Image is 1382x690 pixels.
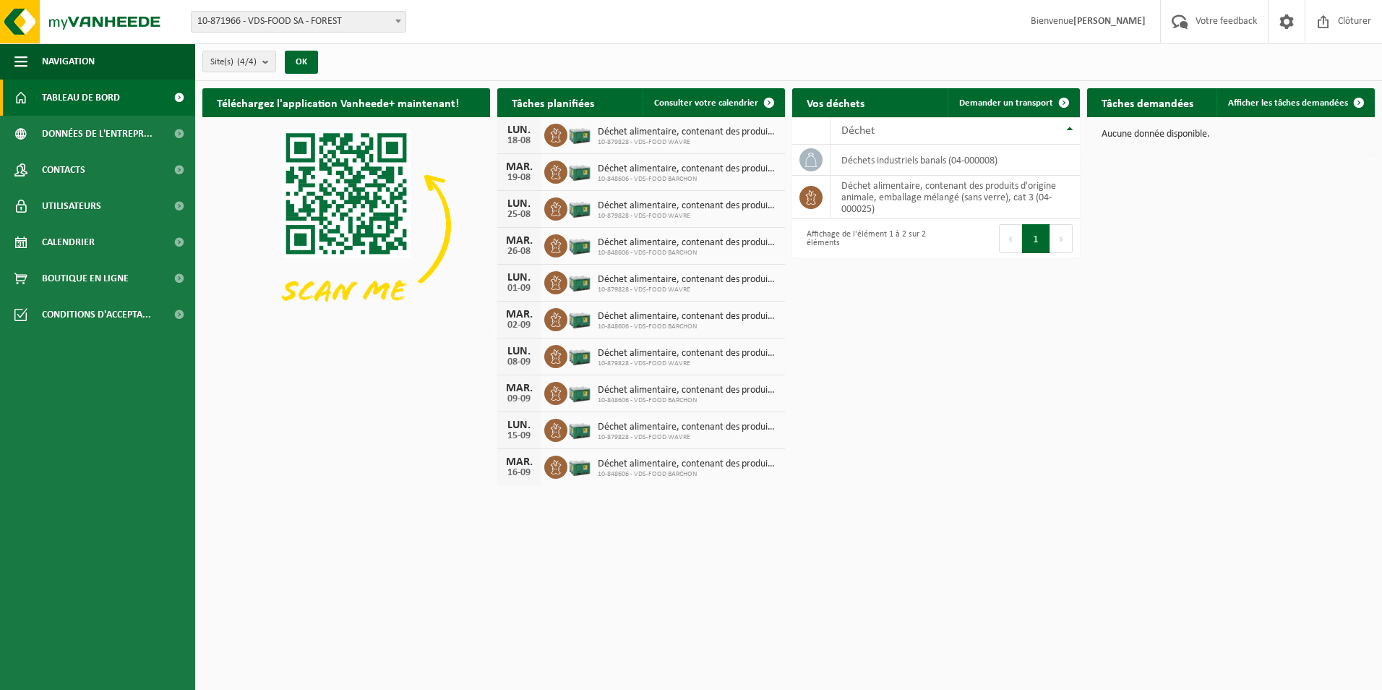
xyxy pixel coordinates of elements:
span: 10-879828 - VDS-FOOD WAVRE [598,212,778,221]
span: Afficher les tâches demandées [1228,98,1348,108]
button: 1 [1022,224,1050,253]
span: Contacts [42,152,85,188]
div: 01-09 [505,284,533,294]
button: OK [285,51,318,74]
span: 10-848606 - VDS-FOOD BARCHON [598,249,778,257]
span: Déchet alimentaire, contenant des produits d'origine animale, emballage mélangé ... [598,385,778,396]
div: 19-08 [505,173,533,183]
span: Conditions d'accepta... [42,297,151,333]
span: Déchet [841,125,875,137]
div: 25-08 [505,210,533,220]
span: Déchet alimentaire, contenant des produits d'origine animale, emballage mélangé ... [598,127,778,138]
span: Déchet alimentaire, contenant des produits d'origine animale, emballage mélangé ... [598,348,778,359]
span: 10-848606 - VDS-FOOD BARCHON [598,175,778,184]
span: Utilisateurs [42,188,101,224]
div: LUN. [505,198,533,210]
div: MAR. [505,235,533,247]
span: Demander un transport [959,98,1053,108]
td: déchet alimentaire, contenant des produits d'origine animale, emballage mélangé (sans verre), cat... [831,176,1080,219]
h2: Tâches demandées [1087,88,1208,116]
div: 16-09 [505,468,533,478]
span: Tableau de bord [42,80,120,116]
h2: Vos déchets [792,88,879,116]
img: PB-LB-0680-HPE-GN-01 [567,195,592,220]
img: PB-LB-0680-HPE-GN-01 [567,343,592,367]
img: PB-LB-0680-HPE-GN-01 [567,269,592,294]
img: PB-LB-0680-HPE-GN-01 [567,306,592,331]
div: LUN. [505,272,533,284]
span: 10-879828 - VDS-FOOD WAVRE [598,286,778,294]
button: Previous [999,224,1022,253]
div: MAR. [505,456,533,468]
span: 10-871966 - VDS-FOOD SA - FOREST [191,11,406,33]
span: 10-848606 - VDS-FOOD BARCHON [598,470,778,479]
div: 02-09 [505,320,533,331]
span: Consulter votre calendrier [654,98,758,108]
span: Site(s) [210,51,257,73]
div: 08-09 [505,357,533,367]
span: 10-848606 - VDS-FOOD BARCHON [598,323,778,331]
span: Déchet alimentaire, contenant des produits d'origine animale, emballage mélangé ... [598,200,778,212]
div: MAR. [505,161,533,173]
a: Afficher les tâches demandées [1216,88,1373,117]
span: Déchet alimentaire, contenant des produits d'origine animale, emballage mélangé ... [598,459,778,470]
button: Site(s)(4/4) [202,51,276,72]
span: 10-871966 - VDS-FOOD SA - FOREST [192,12,405,32]
h2: Tâches planifiées [497,88,609,116]
span: Déchet alimentaire, contenant des produits d'origine animale, emballage mélangé ... [598,274,778,286]
h2: Téléchargez l'application Vanheede+ maintenant! [202,88,473,116]
img: PB-LB-0680-HPE-GN-01 [567,122,592,146]
div: LUN. [505,124,533,136]
td: déchets industriels banals (04-000008) [831,145,1080,176]
img: Download de VHEPlus App [202,117,490,333]
div: MAR. [505,309,533,320]
p: Aucune donnée disponible. [1102,129,1360,140]
a: Demander un transport [948,88,1078,117]
span: Déchet alimentaire, contenant des produits d'origine animale, emballage mélangé ... [598,422,778,433]
div: MAR. [505,383,533,394]
span: Déchet alimentaire, contenant des produits d'origine animale, emballage mélangé ... [598,163,778,175]
a: Consulter votre calendrier [643,88,784,117]
span: Navigation [42,43,95,80]
count: (4/4) [237,57,257,67]
span: Déchet alimentaire, contenant des produits d'origine animale, emballage mélangé ... [598,237,778,249]
img: PB-LB-0680-HPE-GN-01 [567,453,592,478]
span: 10-879828 - VDS-FOOD WAVRE [598,433,778,442]
img: PB-LB-0680-HPE-GN-01 [567,417,592,441]
span: Données de l'entrepr... [42,116,153,152]
strong: [PERSON_NAME] [1073,16,1146,27]
img: PB-LB-0680-HPE-GN-01 [567,158,592,183]
button: Next [1050,224,1073,253]
div: 15-09 [505,431,533,441]
span: 10-879828 - VDS-FOOD WAVRE [598,138,778,147]
div: Affichage de l'élément 1 à 2 sur 2 éléments [799,223,929,255]
div: 09-09 [505,394,533,404]
span: Déchet alimentaire, contenant des produits d'origine animale, emballage mélangé ... [598,311,778,323]
span: Boutique en ligne [42,260,129,297]
div: 18-08 [505,136,533,146]
span: Calendrier [42,224,95,260]
div: 26-08 [505,247,533,257]
img: PB-LB-0680-HPE-GN-01 [567,232,592,257]
div: LUN. [505,419,533,431]
span: 10-848606 - VDS-FOOD BARCHON [598,396,778,405]
span: 10-879828 - VDS-FOOD WAVRE [598,359,778,368]
div: LUN. [505,346,533,357]
img: PB-LB-0680-HPE-GN-01 [567,380,592,404]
